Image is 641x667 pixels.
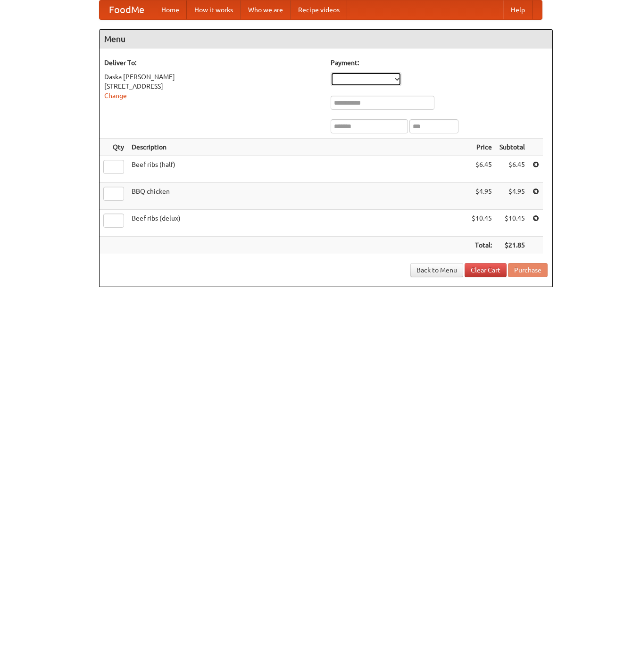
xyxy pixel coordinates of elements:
td: BBQ chicken [128,183,468,210]
h5: Payment: [331,58,548,67]
a: Back to Menu [410,263,463,277]
th: Total: [468,237,496,254]
a: Help [503,0,533,19]
div: [STREET_ADDRESS] [104,82,321,91]
th: Description [128,139,468,156]
div: Daska [PERSON_NAME] [104,72,321,82]
a: Recipe videos [291,0,347,19]
th: Subtotal [496,139,529,156]
a: Home [154,0,187,19]
a: How it works [187,0,241,19]
th: Qty [100,139,128,156]
th: Price [468,139,496,156]
td: $6.45 [468,156,496,183]
h5: Deliver To: [104,58,321,67]
a: FoodMe [100,0,154,19]
a: Change [104,92,127,99]
h4: Menu [100,30,552,49]
button: Purchase [508,263,548,277]
a: Who we are [241,0,291,19]
th: $21.85 [496,237,529,254]
td: $10.45 [496,210,529,237]
td: $6.45 [496,156,529,183]
td: $10.45 [468,210,496,237]
td: $4.95 [468,183,496,210]
td: $4.95 [496,183,529,210]
a: Clear Cart [465,263,507,277]
td: Beef ribs (delux) [128,210,468,237]
td: Beef ribs (half) [128,156,468,183]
